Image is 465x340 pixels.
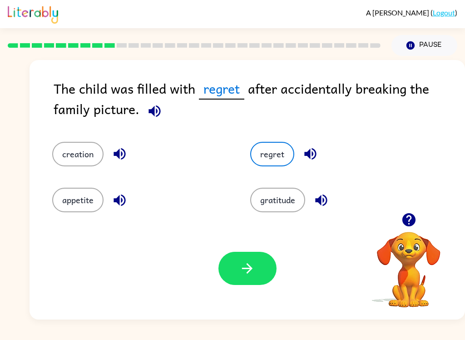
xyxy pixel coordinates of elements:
[433,8,455,17] a: Logout
[8,4,58,24] img: Literably
[199,78,244,100] span: regret
[54,78,465,124] div: The child was filled with after accidentally breaking the family picture.
[250,188,305,212] button: gratitude
[366,8,457,17] div: ( )
[52,188,104,212] button: appetite
[363,218,454,309] video: Your browser must support playing .mp4 files to use Literably. Please try using another browser.
[366,8,430,17] span: A [PERSON_NAME]
[391,35,457,56] button: Pause
[250,142,294,166] button: regret
[52,142,104,166] button: creation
